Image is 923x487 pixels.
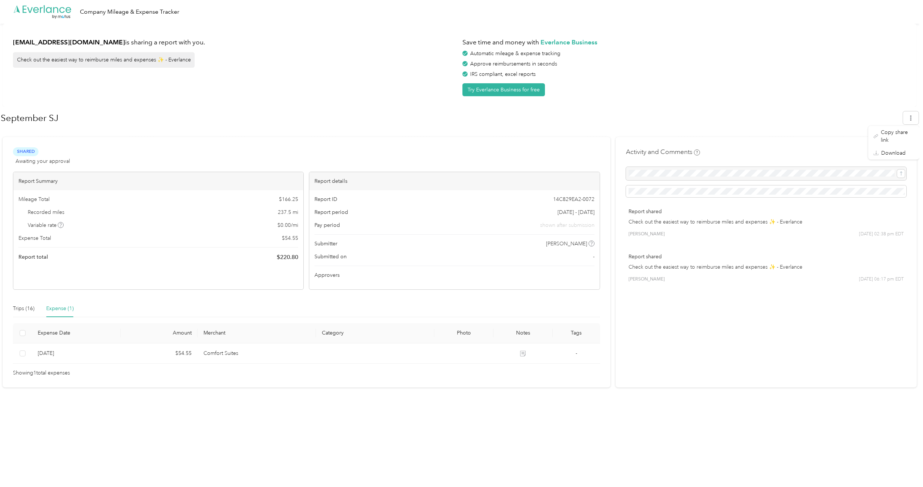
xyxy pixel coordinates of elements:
[18,253,48,261] span: Report total
[18,195,50,203] span: Mileage Total
[121,323,198,343] th: Amount
[314,240,337,248] span: Submitter
[13,369,70,377] span: Showing 1 total expenses
[626,147,700,157] h4: Activity and Comments
[279,195,298,203] span: $ 166.25
[13,52,195,68] div: Check out the easiest way to reimburse miles and expenses ✨ - Everlance
[559,330,594,336] div: Tags
[314,195,337,203] span: Report ID
[470,50,560,57] span: Automatic mileage & expense tracking
[859,276,904,283] span: [DATE] 06:17 pm EDT
[540,221,594,229] span: shown after submission
[309,172,599,190] div: Report details
[1,109,898,127] h1: September SJ
[314,271,340,279] span: Approvers
[80,7,179,17] div: Company Mileage & Expense Tracker
[629,231,665,238] span: [PERSON_NAME]
[13,172,303,190] div: Report Summary
[629,208,904,215] p: Report shared
[13,38,457,47] h1: is sharing a report with you.
[316,323,434,343] th: Category
[314,208,348,216] span: Report period
[629,276,665,283] span: [PERSON_NAME]
[314,221,340,229] span: Pay period
[198,343,316,364] td: Comfort Suites
[629,253,904,261] p: Report shared
[18,234,51,242] span: Expense Total
[28,221,64,229] span: Variable rate
[434,323,493,343] th: Photo
[553,343,600,364] td: -
[881,128,914,144] span: Copy share link
[13,38,125,46] strong: [EMAIL_ADDRESS][DOMAIN_NAME]
[859,231,904,238] span: [DATE] 02:38 pm EDT
[576,350,577,356] span: -
[462,83,545,96] button: Try Everlance Business for free
[629,263,904,271] p: Check out the easiest way to reimburse miles and expenses ✨ - Everlance
[16,157,70,165] span: Awaiting your approval
[593,253,594,261] span: -
[470,71,536,77] span: IRS compliant, excel reports
[282,234,298,242] span: $ 54.55
[553,323,600,343] th: Tags
[121,343,198,364] td: $54.55
[493,323,553,343] th: Notes
[277,253,298,262] span: $ 220.80
[278,208,298,216] span: 237.5 mi
[557,208,594,216] span: [DATE] - [DATE]
[32,343,121,364] td: 9-27-2025
[277,221,298,229] span: $ 0.00 / mi
[13,305,34,313] div: Trips (16)
[13,147,38,156] span: Shared
[28,208,64,216] span: Recorded miles
[881,149,906,157] span: Download
[629,218,904,226] p: Check out the easiest way to reimburse miles and expenses ✨ - Everlance
[46,305,74,313] div: Expense (1)
[540,38,597,46] strong: Everlance Business
[32,323,121,343] th: Expense Date
[546,240,587,248] span: [PERSON_NAME]
[198,323,316,343] th: Merchant
[470,61,557,67] span: Approve reimbursements in seconds
[462,38,907,47] h1: Save time and money with
[314,253,347,261] span: Submitted on
[553,195,594,203] span: 14C829EA2-0072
